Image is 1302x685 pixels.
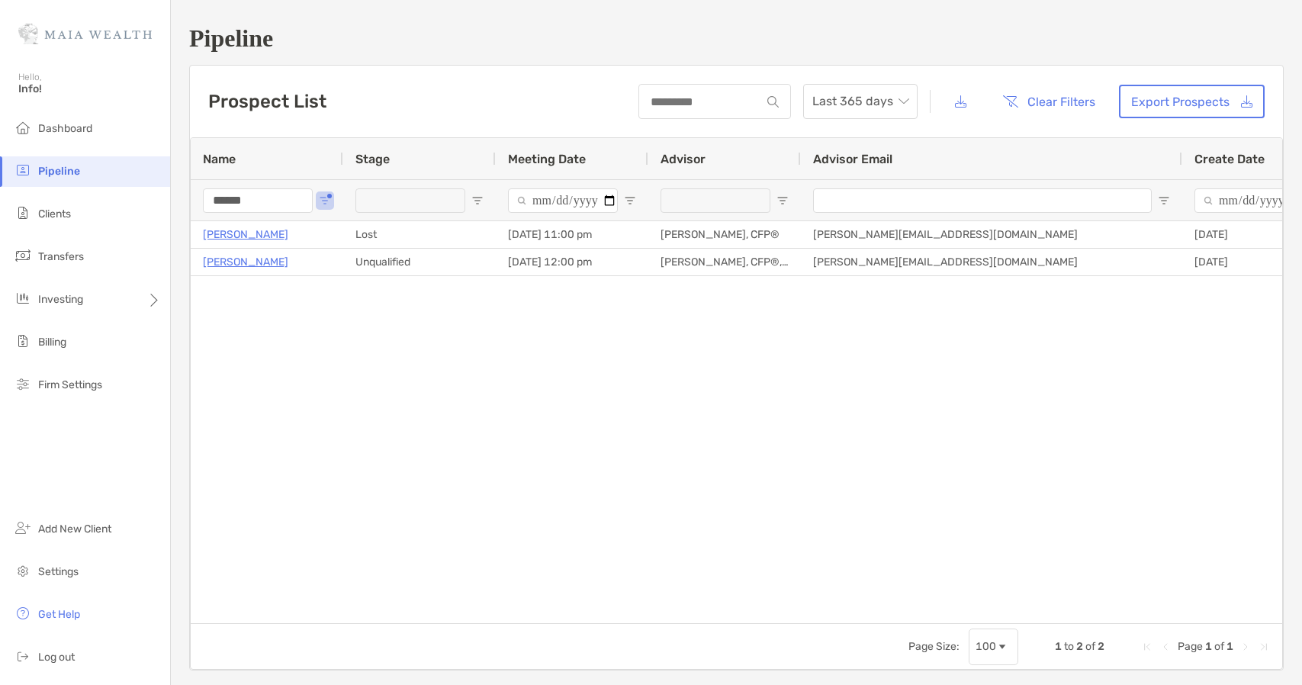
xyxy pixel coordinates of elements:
img: billing icon [14,332,32,350]
span: of [1214,640,1224,653]
span: Create Date [1194,152,1265,166]
h3: Prospect List [208,91,326,112]
img: clients icon [14,204,32,222]
div: Next Page [1239,641,1252,653]
span: of [1085,640,1095,653]
a: Export Prospects [1119,85,1265,118]
span: Log out [38,651,75,664]
span: Investing [38,293,83,306]
div: Unqualified [343,249,496,275]
img: Zoe Logo [18,6,152,61]
span: Page [1178,640,1203,653]
div: [PERSON_NAME][EMAIL_ADDRESS][DOMAIN_NAME] [801,249,1182,275]
img: dashboard icon [14,118,32,137]
img: add_new_client icon [14,519,32,537]
span: Advisor [661,152,706,166]
img: pipeline icon [14,161,32,179]
span: Dashboard [38,122,92,135]
input: Meeting Date Filter Input [508,188,618,213]
div: Last Page [1258,641,1270,653]
div: [DATE] 11:00 pm [496,221,648,248]
button: Open Filter Menu [624,195,636,207]
span: Last 365 days [812,85,908,118]
span: Advisor Email [813,152,892,166]
button: Open Filter Menu [471,195,484,207]
span: Clients [38,207,71,220]
span: 2 [1076,640,1083,653]
input: Name Filter Input [203,188,313,213]
span: Firm Settings [38,378,102,391]
span: Stage [355,152,390,166]
div: [PERSON_NAME], CFP®, CDFA® [648,249,801,275]
div: Previous Page [1159,641,1172,653]
button: Open Filter Menu [1158,195,1170,207]
div: [PERSON_NAME][EMAIL_ADDRESS][DOMAIN_NAME] [801,221,1182,248]
img: firm-settings icon [14,375,32,393]
span: to [1064,640,1074,653]
div: Lost [343,221,496,248]
img: input icon [767,96,779,108]
span: Transfers [38,250,84,263]
img: settings icon [14,561,32,580]
span: Get Help [38,608,80,621]
span: 1 [1205,640,1212,653]
button: Open Filter Menu [776,195,789,207]
div: Page Size: [908,640,960,653]
div: 100 [976,640,996,653]
button: Clear Filters [991,85,1107,118]
img: transfers icon [14,246,32,265]
span: Add New Client [38,523,111,535]
h1: Pipeline [189,24,1284,53]
div: First Page [1141,641,1153,653]
span: Settings [38,565,79,578]
a: [PERSON_NAME] [203,225,288,244]
img: investing icon [14,289,32,307]
div: [DATE] 12:00 pm [496,249,648,275]
a: [PERSON_NAME] [203,252,288,272]
div: [PERSON_NAME], CFP® [648,221,801,248]
span: 1 [1055,640,1062,653]
button: Open Filter Menu [319,195,331,207]
span: Meeting Date [508,152,586,166]
span: Name [203,152,236,166]
img: get-help icon [14,604,32,622]
div: Page Size [969,629,1018,665]
input: Advisor Email Filter Input [813,188,1152,213]
span: 2 [1098,640,1104,653]
span: 1 [1226,640,1233,653]
span: Pipeline [38,165,80,178]
span: Billing [38,336,66,349]
img: logout icon [14,647,32,665]
span: Info! [18,82,161,95]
